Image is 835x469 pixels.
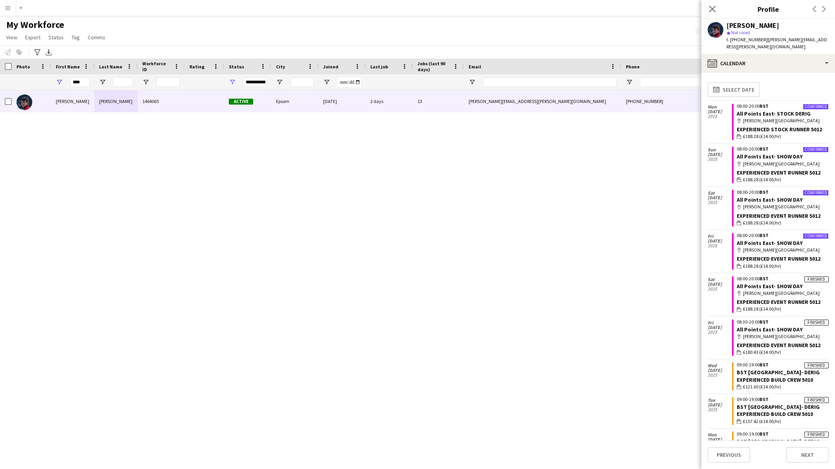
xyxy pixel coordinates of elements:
[708,243,732,248] span: 2025
[708,191,732,195] span: Sat
[56,64,80,70] span: First Name
[44,48,53,57] app-action-btn: Export XLSX
[464,90,621,112] div: [PERSON_NAME][EMAIL_ADDRESS][PERSON_NAME][DOMAIN_NAME]
[33,48,42,57] app-action-btn: Advanced filters
[803,104,829,110] div: Confirmed
[85,32,109,42] a: Comms
[276,79,283,86] button: Open Filter Menu
[708,82,760,97] button: Select date
[708,287,732,291] span: 2025
[469,79,476,86] button: Open Filter Menu
[737,169,829,176] div: Experienced Event Runner 5012
[737,362,829,367] div: 09:00-19:00
[708,277,732,282] span: Sat
[737,369,820,376] a: BST [GEOGRAPHIC_DATA]- DERIG
[708,447,750,463] button: Previous
[737,410,829,418] div: Experienced Build Crew 5010
[737,342,829,349] div: Experienced Event Runner 5012
[469,64,481,70] span: Email
[323,79,330,86] button: Open Filter Menu
[138,90,185,112] div: 1464065
[743,219,781,226] span: £188.28 (£14.00/hr)
[271,90,318,112] div: Epsom
[708,407,732,412] span: 2025
[743,133,781,140] span: £188.28 (£14.00/hr)
[626,64,640,70] span: Phone
[68,32,83,42] a: Tag
[99,64,122,70] span: Last Name
[803,233,829,239] div: Confirmed
[708,403,732,407] span: [DATE]
[113,77,133,87] input: Last Name Filter Input
[626,79,633,86] button: Open Filter Menu
[743,349,781,356] span: £180.43 (£14.00/hr)
[737,438,820,445] a: BST [GEOGRAPHIC_DATA]- DERIG
[737,160,829,167] div: [PERSON_NAME][GEOGRAPHIC_DATA]
[708,152,732,157] span: [DATE]
[708,157,732,162] span: 2025
[6,19,64,31] span: My Workforce
[743,263,781,270] span: £188.28 (£14.00/hr)
[3,32,20,42] a: View
[708,114,732,119] span: 2025
[737,233,829,238] div: 08:00-20:00
[737,190,829,195] div: 08:00-20:00
[804,276,829,282] div: Finished
[370,64,388,70] span: Last job
[760,189,769,195] span: BST
[737,298,829,305] div: Experienced Event Runner 5012
[701,4,835,14] h3: Profile
[726,37,767,42] span: t. [PHONE_NUMBER]
[70,77,90,87] input: First Name Filter Input
[760,146,769,152] span: BST
[276,64,285,70] span: City
[760,232,769,238] span: BST
[737,255,829,262] div: Experienced Event Runner 5012
[366,90,413,112] div: 2 days
[737,290,829,297] div: [PERSON_NAME][GEOGRAPHIC_DATA]
[708,109,732,114] span: [DATE]
[743,305,781,313] span: £188.28 (£14.00/hr)
[94,90,138,112] div: [PERSON_NAME]
[760,276,769,281] span: BST
[22,32,44,42] a: Export
[760,362,769,368] span: BST
[323,64,338,70] span: Joined
[99,79,106,86] button: Open Filter Menu
[737,333,829,340] div: [PERSON_NAME][GEOGRAPHIC_DATA]
[804,432,829,438] div: Finished
[737,397,829,402] div: 09:00-19:00
[803,147,829,153] div: Confirmed
[708,234,732,239] span: Fri
[737,239,803,246] a: All Points East- SHOW DAY
[737,320,829,324] div: 08:30-20:00
[803,190,829,196] div: Confirmed
[737,376,829,383] div: Experienced Build Crew 5010
[726,22,779,29] div: [PERSON_NAME]
[142,61,171,72] span: Workforce ID
[737,110,811,117] a: All Points East- STOCK DERIG
[708,432,732,437] span: Mon
[48,34,64,41] span: Status
[417,61,450,72] span: Jobs (last 90 days)
[413,90,464,112] div: 13
[72,34,80,41] span: Tag
[708,320,732,325] span: Fri
[708,200,732,205] span: 2025
[701,54,835,73] div: Calendar
[743,176,781,183] span: £188.28 (£14.00/hr)
[760,103,769,109] span: BST
[640,77,717,87] input: Phone Filter Input
[17,64,30,70] span: Photo
[708,398,732,403] span: Tue
[708,105,732,109] span: Mon
[737,196,803,203] a: All Points East- SHOW DAY
[786,447,829,463] button: Next
[483,77,616,87] input: Email Filter Input
[229,99,253,105] span: Active
[708,239,732,243] span: [DATE]
[760,396,769,402] span: BST
[6,34,17,41] span: View
[737,126,829,133] div: Experienced Stock Runner 5012
[621,90,722,112] div: [PHONE_NUMBER]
